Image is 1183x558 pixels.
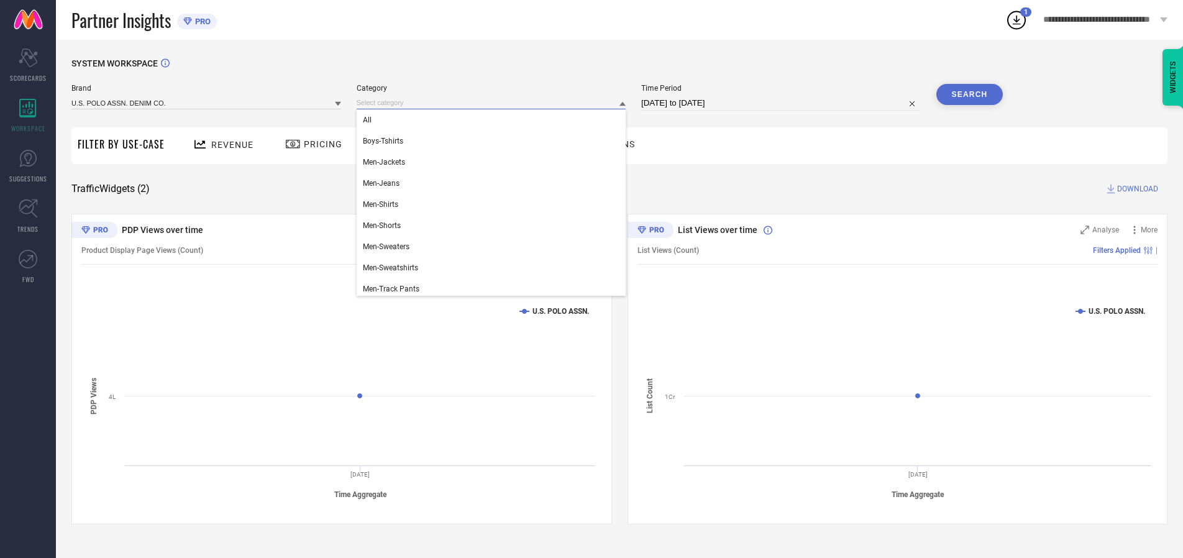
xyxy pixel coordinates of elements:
div: Premium [628,222,674,240]
div: Men-Jackets [357,152,626,173]
span: All [363,116,372,124]
span: List Views (Count) [637,246,699,255]
span: More [1141,226,1158,234]
div: Men-Jeans [357,173,626,194]
span: Men-Jackets [363,158,405,167]
span: Time Period [641,84,921,93]
span: TRENDS [17,224,39,234]
div: Premium [71,222,117,240]
span: Filters Applied [1093,246,1141,255]
text: [DATE] [908,471,927,478]
span: SYSTEM WORKSPACE [71,58,158,68]
span: Revenue [211,140,253,150]
span: Men-Sweatshirts [363,263,418,272]
span: SCORECARDS [10,73,47,83]
span: Boys-Tshirts [363,137,403,145]
input: Select category [357,96,626,109]
span: PDP Views over time [122,225,203,235]
div: Men-Sweatshirts [357,257,626,278]
span: PRO [192,17,211,26]
span: Analyse [1092,226,1119,234]
tspan: Time Aggregate [334,490,387,499]
svg: Zoom [1080,226,1089,234]
div: Men-Sweaters [357,236,626,257]
span: 1 [1024,8,1028,16]
span: List Views over time [678,225,757,235]
span: Men-Shirts [363,200,398,209]
div: Open download list [1005,9,1028,31]
span: DOWNLOAD [1117,183,1158,195]
span: Product Display Page Views (Count) [81,246,203,255]
div: Men-Shorts [357,215,626,236]
span: WORKSPACE [11,124,45,133]
div: All [357,109,626,130]
span: SUGGESTIONS [9,174,47,183]
text: [DATE] [350,471,370,478]
text: 4L [109,393,116,400]
div: Boys-Tshirts [357,130,626,152]
span: Filter By Use-Case [78,137,165,152]
tspan: Time Aggregate [892,490,944,499]
span: Brand [71,84,341,93]
input: Select time period [641,96,921,111]
tspan: List Count [646,378,654,413]
span: Men-Track Pants [363,285,419,293]
tspan: PDP Views [89,377,98,414]
span: Men-Jeans [363,179,400,188]
text: U.S. POLO ASSN. [532,307,589,316]
span: Men-Shorts [363,221,401,230]
span: FWD [22,275,34,284]
div: Men-Track Pants [357,278,626,300]
text: U.S. POLO ASSN. [1089,307,1145,316]
span: Category [357,84,626,93]
span: Men-Sweaters [363,242,409,251]
span: Pricing [304,139,342,149]
div: Men-Shirts [357,194,626,215]
span: Partner Insights [71,7,171,33]
button: Search [936,84,1003,105]
span: | [1156,246,1158,255]
text: 1Cr [665,393,675,400]
span: Traffic Widgets ( 2 ) [71,183,150,195]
